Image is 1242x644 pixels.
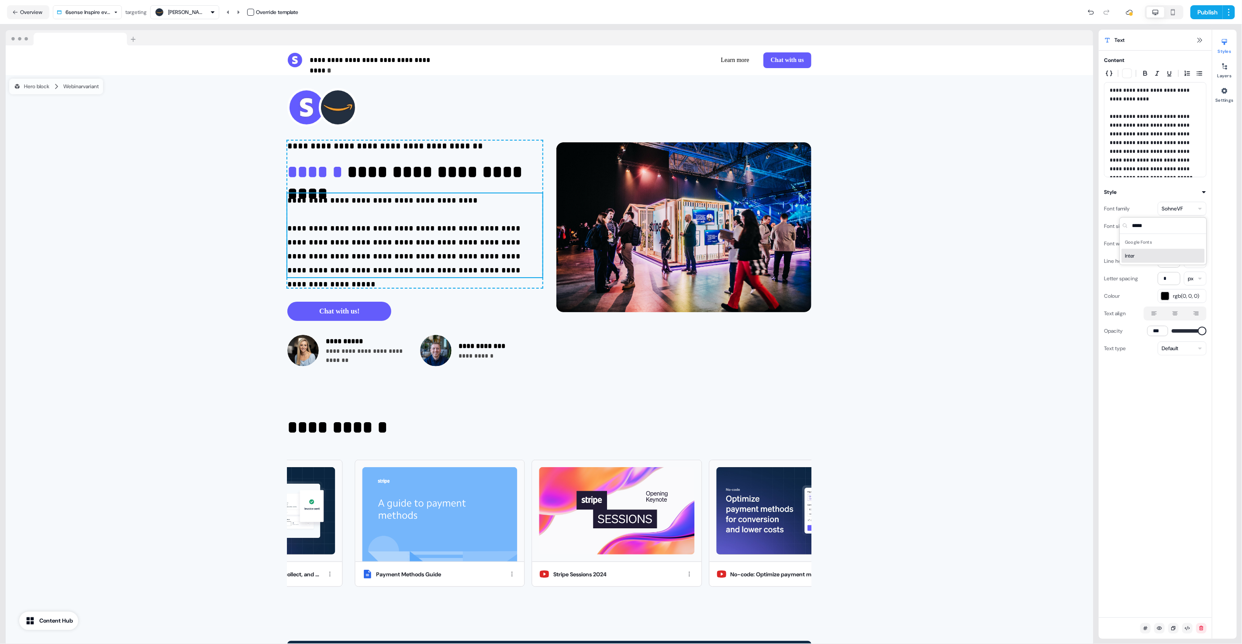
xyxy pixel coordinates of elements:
[730,570,857,579] div: No-code: Optimize payment methods for conversion and lower costs
[66,8,111,17] div: 6sense Inspire event invite
[1188,274,1194,283] div: px
[714,52,756,68] button: Learn more
[63,82,99,91] div: Webinar variant
[1158,289,1207,303] button: rgb(0, 0, 0)
[1104,324,1123,338] div: Opacity
[6,30,140,46] img: Browser topbar
[376,570,442,579] div: Payment Methods Guide
[539,467,694,554] img: Stripe Sessions 2024
[1104,219,1125,233] div: Font size
[1212,35,1237,54] button: Styles
[1212,84,1237,103] button: Settings
[1104,237,1132,251] div: Font weight
[19,612,78,630] button: Content Hub
[1121,249,1204,263] div: Inter
[39,616,73,625] div: Content Hub
[1190,5,1223,19] button: Publish
[553,570,607,579] div: Stripe Sessions 2024
[1104,289,1120,303] div: Colour
[763,52,811,68] button: Chat with us
[1104,307,1126,320] div: Text align
[1104,272,1138,286] div: Letter spacing
[1120,234,1206,265] div: Suggestions
[1114,36,1125,45] span: Text
[256,8,298,17] div: Override template
[1212,59,1237,79] button: Layers
[14,82,49,91] div: Hero block
[1104,254,1131,268] div: Line height
[1162,344,1178,353] div: Default
[556,142,811,312] img: Image
[1104,341,1126,355] div: Text type
[1173,292,1204,300] span: rgb(0, 0, 0)
[287,455,811,592] div: Payment-methods-guide.pdfPayment Methods GuideStripe Sessions 2024Stripe Sessions 2024No-code: Op...
[716,467,871,554] img: No-code: Optimize payment methods for conversion and lower costs
[287,302,391,321] button: Chat with us!
[1104,56,1125,65] div: Content
[150,5,219,19] button: [PERSON_NAME]
[168,8,203,17] div: [PERSON_NAME]
[287,335,319,366] img: Contact photo
[553,52,811,68] div: Learn moreChat with us
[1104,188,1117,196] div: Style
[362,467,517,561] img: Payment-methods-guide.pdf
[7,5,49,19] button: Overview
[125,8,147,17] div: targeting
[1104,188,1207,196] button: Style
[1162,204,1183,213] div: SohneVF
[1158,202,1207,216] button: SohneVF
[1121,236,1204,249] div: Google Fonts
[420,335,452,366] img: Contact photo
[1104,202,1130,216] div: Font family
